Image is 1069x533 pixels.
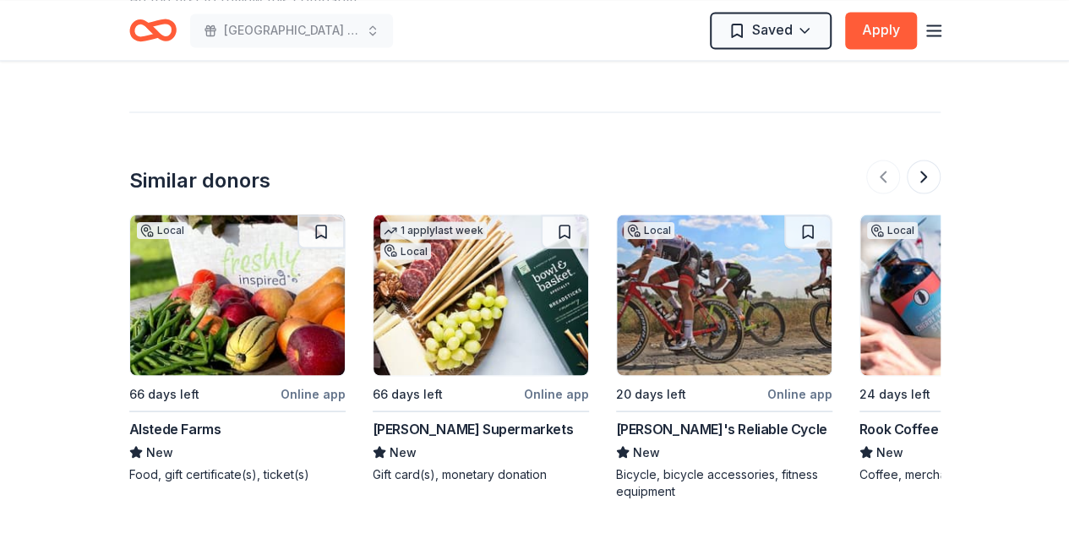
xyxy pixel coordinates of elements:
[624,221,674,238] div: Local
[767,383,832,404] div: Online app
[130,215,345,375] img: Image for Alstede Farms
[190,14,393,47] button: [GEOGRAPHIC_DATA] 5th Grade Class Pocketbook Bingo Fundraiser
[380,221,487,239] div: 1 apply last week
[633,442,660,462] span: New
[859,383,930,404] div: 24 days left
[617,215,832,375] img: Image for Marty's Reliable Cycle
[616,383,686,404] div: 20 days left
[129,214,346,482] a: Image for Alstede FarmsLocal66 days leftOnline appAlstede FarmsNewFood, gift certificate(s), tick...
[616,418,827,438] div: [PERSON_NAME]'s Reliable Cycle
[281,383,346,404] div: Online app
[380,242,431,259] div: Local
[374,215,588,375] img: Image for Inserra Supermarkets
[616,465,832,499] div: Bicycle, bicycle accessories, fitness equipment
[845,12,917,49] button: Apply
[373,214,589,482] a: Image for Inserra Supermarkets1 applylast weekLocal66 days leftOnline app[PERSON_NAME] Supermarke...
[129,418,221,438] div: Alstede Farms
[129,465,346,482] div: Food, gift certificate(s), ticket(s)
[146,442,173,462] span: New
[373,465,589,482] div: Gift card(s), monetary donation
[373,383,443,404] div: 66 days left
[859,418,939,438] div: Rook Coffee
[876,442,903,462] span: New
[867,221,918,238] div: Local
[616,214,832,499] a: Image for Marty's Reliable CycleLocal20 days leftOnline app[PERSON_NAME]'s Reliable CycleNewBicyc...
[524,383,589,404] div: Online app
[129,166,270,193] div: Similar donors
[373,418,574,438] div: [PERSON_NAME] Supermarkets
[390,442,417,462] span: New
[129,10,177,50] a: Home
[129,383,199,404] div: 66 days left
[224,20,359,41] span: [GEOGRAPHIC_DATA] 5th Grade Class Pocketbook Bingo Fundraiser
[752,19,793,41] span: Saved
[710,12,832,49] button: Saved
[137,221,188,238] div: Local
